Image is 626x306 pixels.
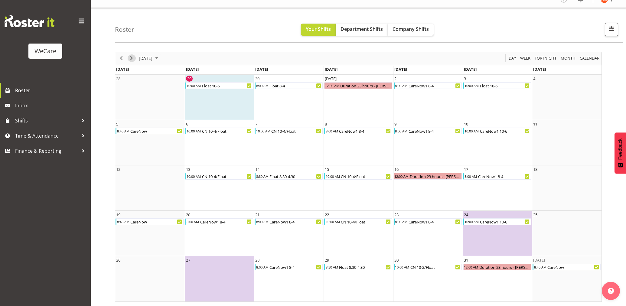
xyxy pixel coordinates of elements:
[115,211,185,256] td: Sunday, October 19, 2025
[116,128,184,134] div: CareNow Begin From Sunday, October 5, 2025 at 8:45:00 AM GMT+13:00 Ends At Sunday, October 5, 202...
[116,128,130,134] div: 8:45 AM
[325,121,327,127] div: 8
[394,128,462,134] div: CareNow1 8-4 Begin From Thursday, October 9, 2025 at 8:00:00 AM GMT+13:00 Ends At Thursday, Octob...
[393,211,463,256] td: Thursday, October 23, 2025
[115,165,185,211] td: Sunday, October 12, 2025
[618,138,623,160] span: Feedback
[15,86,88,95] span: Roster
[395,128,408,134] div: 8:00 AM
[394,264,462,270] div: CN 10-2/Float Begin From Thursday, October 30, 2025 at 10:00:00 AM GMT+13:00 Ends At Thursday, Oc...
[394,173,462,180] div: Duration 23 hours - Ashley Mendoza Begin From Thursday, October 16, 2025 at 12:00:00 AM GMT+13:00...
[463,82,531,89] div: Float 10-6 Begin From Friday, October 3, 2025 at 10:00:00 AM GMT+13:00 Ends At Friday, October 3,...
[186,128,201,134] div: 10:00 AM
[186,166,190,172] div: 13
[185,128,253,134] div: CN 10-4/Float Begin From Monday, October 6, 2025 at 10:00:00 AM GMT+13:00 Ends At Monday, October...
[508,54,517,62] span: Day
[117,54,126,62] button: Previous
[463,218,531,225] div: CareNow1 10-6 Begin From Friday, October 24, 2025 at 10:00:00 AM GMT+13:00 Ends At Friday, Octobe...
[533,76,535,82] div: 4
[256,83,269,89] div: 8:00 AM
[533,166,537,172] div: 18
[256,264,269,270] div: 8:00 AM
[138,54,153,62] span: [DATE]
[464,264,479,270] div: 12:00 AM
[269,264,322,270] div: CareNow1 8-4
[255,257,259,263] div: 28
[410,264,461,270] div: CN 10-2/Float
[508,54,517,62] button: Timeline Day
[338,264,392,270] div: Float 8.30-4.30
[185,120,254,165] td: Monday, October 6, 2025
[256,128,271,134] div: 10:00 AM
[395,219,408,225] div: 8:00 AM
[186,83,201,89] div: 10:00 AM
[394,257,399,263] div: 30
[115,75,185,120] td: Sunday, September 28, 2025
[340,173,392,179] div: CN 10-4/Float
[185,218,253,225] div: CareNow1 8-4 Begin From Monday, October 20, 2025 at 8:00:00 AM GMT+13:00 Ends At Monday, October ...
[479,128,531,134] div: CareNow1 10-6
[116,52,126,65] div: previous period
[463,173,531,180] div: CareNow1 8-4 Begin From Friday, October 17, 2025 at 8:00:00 AM GMT+13:00 Ends At Friday, October ...
[130,219,183,225] div: CareNow
[116,121,118,127] div: 5
[533,121,537,127] div: 11
[533,67,546,72] span: [DATE]
[254,256,324,301] td: Tuesday, October 28, 2025
[201,128,253,134] div: CN 10-4/Float
[393,75,463,120] td: Thursday, October 2, 2025
[255,218,323,225] div: CareNow1 8-4 Begin From Tuesday, October 21, 2025 at 8:00:00 AM GMT+13:00 Ends At Tuesday, Octobe...
[533,264,601,270] div: CareNow Begin From Saturday, November 1, 2025 at 8:45:00 AM GMT+13:00 Ends At Saturday, November ...
[464,212,468,218] div: 24
[340,219,392,225] div: CN 10-4/Float
[464,121,468,127] div: 10
[116,76,120,82] div: 28
[255,173,323,180] div: Float 8.30-4.30 Begin From Tuesday, October 14, 2025 at 8:30:00 AM GMT+13:00 Ends At Tuesday, Oct...
[394,218,462,225] div: CareNow1 8-4 Begin From Thursday, October 23, 2025 at 8:00:00 AM GMT+13:00 Ends At Thursday, Octo...
[269,173,322,179] div: Float 8.30-4.30
[254,211,324,256] td: Tuesday, October 21, 2025
[409,173,461,179] div: Duration 23 hours - [PERSON_NAME]
[394,166,399,172] div: 16
[464,257,468,263] div: 31
[254,75,324,120] td: Tuesday, September 30, 2025
[34,47,56,56] div: WeCare
[186,76,193,82] div: 29
[269,219,322,225] div: CareNow1 8-4
[324,173,392,180] div: CN 10-4/Float Begin From Wednesday, October 15, 2025 at 10:00:00 AM GMT+13:00 Ends At Wednesday, ...
[301,24,336,36] button: Your Shifts
[255,82,323,89] div: Float 8-4 Begin From Tuesday, September 30, 2025 at 8:00:00 AM GMT+13:00 Ends At Tuesday, Septemb...
[464,173,478,179] div: 8:00 AM
[116,67,129,72] span: [DATE]
[408,219,461,225] div: CareNow1 8-4
[15,116,79,125] span: Shifts
[325,76,337,82] div: [DATE]
[394,82,462,89] div: CareNow1 8-4 Begin From Thursday, October 2, 2025 at 8:00:00 AM GMT+13:00 Ends At Thursday, Octob...
[395,264,410,270] div: 10:00 AM
[200,219,253,225] div: CareNow1 8-4
[341,26,383,32] span: Department Shifts
[394,121,396,127] div: 9
[479,219,531,225] div: CareNow1 10-6
[324,211,393,256] td: Wednesday, October 22, 2025
[463,256,532,301] td: Friday, October 31, 2025
[394,76,396,82] div: 2
[325,212,329,218] div: 22
[388,24,434,36] button: Company Shifts
[408,83,461,89] div: CareNow1 8-4
[255,67,268,72] span: [DATE]
[394,67,407,72] span: [DATE]
[532,120,602,165] td: Saturday, October 11, 2025
[255,264,323,270] div: CareNow1 8-4 Begin From Tuesday, October 28, 2025 at 8:00:00 AM GMT+13:00 Ends At Tuesday, Octobe...
[325,264,338,270] div: 8:30 AM
[478,173,531,179] div: CareNow1 8-4
[325,128,338,134] div: 8:00 AM
[115,256,185,301] td: Sunday, October 26, 2025
[534,54,557,62] span: Fortnight
[5,15,54,27] img: Rosterit website logo
[464,67,477,72] span: [DATE]
[186,212,190,218] div: 20
[463,211,532,256] td: Friday, October 24, 2025
[463,165,532,211] td: Friday, October 17, 2025
[560,54,576,62] span: Month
